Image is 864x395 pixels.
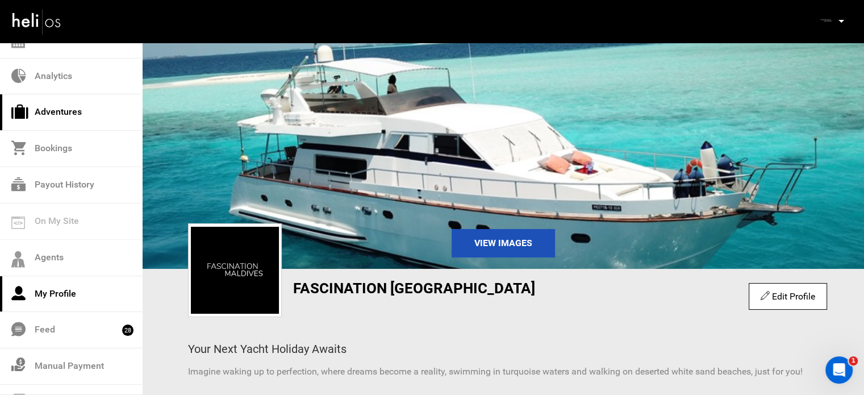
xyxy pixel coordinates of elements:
img: 6227f0804014975debe511b0b198de46.png [142,41,864,269]
a: View Images [452,229,555,257]
span: 1 [849,356,858,365]
a: Edit Profile [761,291,815,302]
div: Your Next Yacht Holiday Awaits [188,341,819,357]
span: 28 [122,325,133,336]
img: heli-logo [11,6,62,36]
iframe: Intercom live chat [825,356,853,384]
img: 0b62b82b24fdbc2b00bebc3dda93d91f.png [817,12,834,29]
img: on_my_site.svg [11,217,25,229]
p: Imagine waking up to perfection, where dreams become a reality, swimming in turquoise waters and ... [188,365,819,379]
h1: Fascination [GEOGRAPHIC_DATA] [293,280,611,296]
img: agents-icon.svg [11,251,25,268]
img: 0b62b82b24fdbc2b00bebc3dda93d91f.png [191,227,279,314]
